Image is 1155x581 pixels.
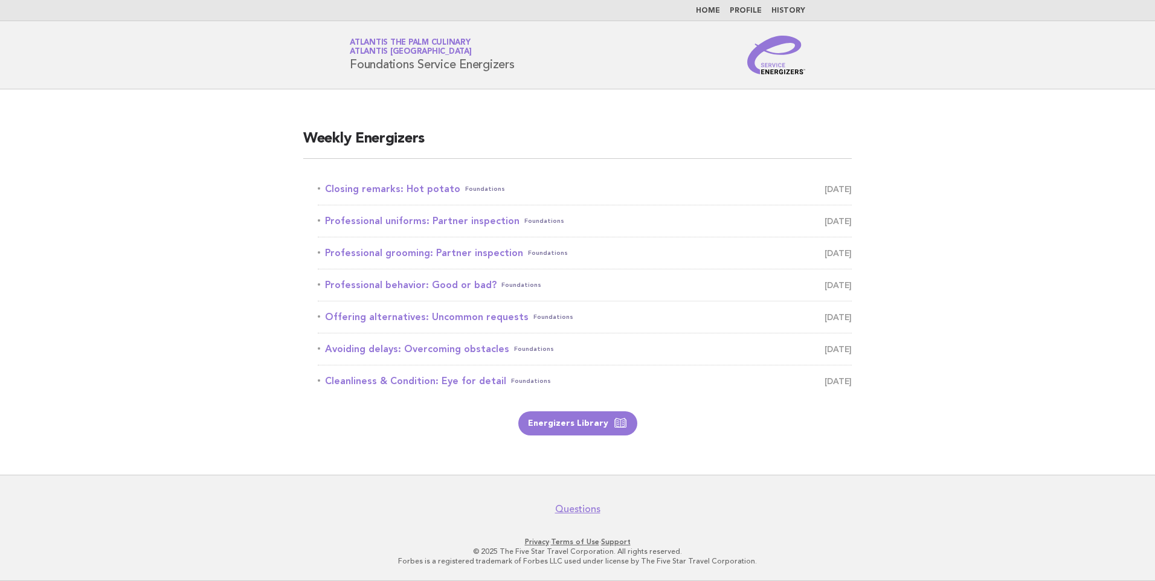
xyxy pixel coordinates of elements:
[318,213,852,230] a: Professional uniforms: Partner inspectionFoundations [DATE]
[528,245,568,262] span: Foundations
[350,48,472,56] span: Atlantis [GEOGRAPHIC_DATA]
[730,7,762,14] a: Profile
[825,245,852,262] span: [DATE]
[555,503,600,515] a: Questions
[825,341,852,358] span: [DATE]
[551,538,599,546] a: Terms of Use
[318,245,852,262] a: Professional grooming: Partner inspectionFoundations [DATE]
[208,537,947,547] p: · ·
[303,129,852,159] h2: Weekly Energizers
[514,341,554,358] span: Foundations
[208,556,947,566] p: Forbes is a registered trademark of Forbes LLC used under license by The Five Star Travel Corpora...
[350,39,472,56] a: Atlantis The Palm CulinaryAtlantis [GEOGRAPHIC_DATA]
[465,181,505,197] span: Foundations
[771,7,805,14] a: History
[696,7,720,14] a: Home
[318,277,852,294] a: Professional behavior: Good or bad?Foundations [DATE]
[318,181,852,197] a: Closing remarks: Hot potatoFoundations [DATE]
[208,547,947,556] p: © 2025 The Five Star Travel Corporation. All rights reserved.
[825,373,852,390] span: [DATE]
[825,181,852,197] span: [DATE]
[825,213,852,230] span: [DATE]
[525,538,549,546] a: Privacy
[501,277,541,294] span: Foundations
[350,39,515,71] h1: Foundations Service Energizers
[524,213,564,230] span: Foundations
[533,309,573,326] span: Foundations
[825,277,852,294] span: [DATE]
[825,309,852,326] span: [DATE]
[318,341,852,358] a: Avoiding delays: Overcoming obstaclesFoundations [DATE]
[318,373,852,390] a: Cleanliness & Condition: Eye for detailFoundations [DATE]
[747,36,805,74] img: Service Energizers
[518,411,637,435] a: Energizers Library
[318,309,852,326] a: Offering alternatives: Uncommon requestsFoundations [DATE]
[601,538,631,546] a: Support
[511,373,551,390] span: Foundations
